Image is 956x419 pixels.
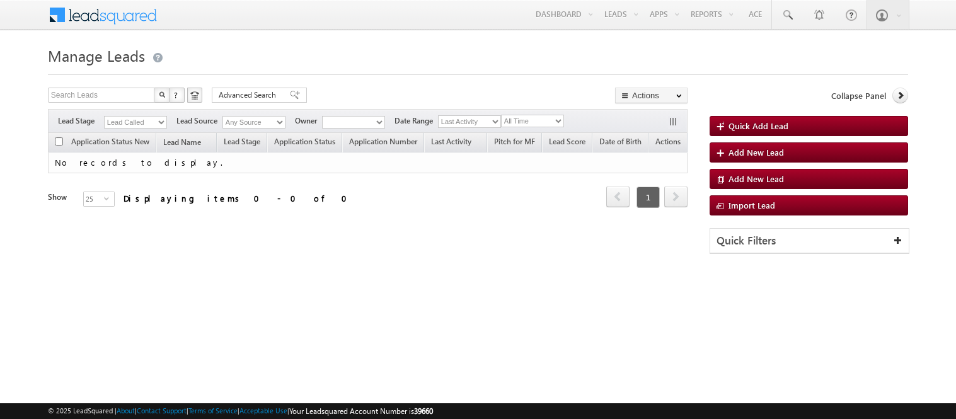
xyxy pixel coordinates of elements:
a: Lead Score [543,135,592,151]
span: Actions [649,135,687,151]
a: Application Number [343,135,423,151]
span: Add New Lead [729,147,784,158]
input: Check all records [55,137,63,146]
span: select [104,195,114,201]
span: 1 [636,187,660,208]
a: Contact Support [137,406,187,415]
a: Last Activity [425,135,478,151]
div: Quick Filters [710,229,909,253]
span: Pitch for MF [494,137,535,146]
a: Application Status New [65,135,156,151]
span: © 2025 LeadSquared | | | | | [48,405,433,417]
td: No records to display. [48,152,688,173]
a: About [117,406,135,415]
span: Lead Stage [58,115,104,127]
span: Date Range [394,115,438,127]
span: Owner [295,115,322,127]
a: Lead Name [157,135,207,152]
button: ? [170,88,185,103]
span: prev [606,186,630,207]
a: next [664,187,688,207]
span: Lead Stage [224,137,260,146]
a: prev [606,187,630,207]
span: 25 [84,192,104,206]
span: Application Status [274,137,335,146]
button: Actions [615,88,688,103]
span: Import Lead [729,200,775,210]
span: Quick Add Lead [729,120,788,131]
span: Advanced Search [219,89,280,101]
span: Manage Leads [48,45,145,66]
span: Lead Source [176,115,222,127]
span: ? [174,89,180,100]
a: Lead Stage [217,135,267,151]
span: Application Status New [71,137,149,146]
span: Lead Score [549,137,585,146]
img: Search [159,91,165,98]
span: next [664,186,688,207]
a: Pitch for MF [488,135,541,151]
span: Collapse Panel [831,90,886,101]
a: Application Status [268,135,342,151]
div: Show [48,192,73,203]
a: Terms of Service [188,406,238,415]
a: Acceptable Use [239,406,287,415]
span: Add New Lead [729,173,784,184]
span: Date of Birth [599,137,642,146]
span: 39660 [414,406,433,416]
span: Application Number [349,137,417,146]
div: Displaying items 0 - 0 of 0 [124,191,355,205]
a: Date of Birth [593,135,648,151]
span: Your Leadsquared Account Number is [289,406,433,416]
